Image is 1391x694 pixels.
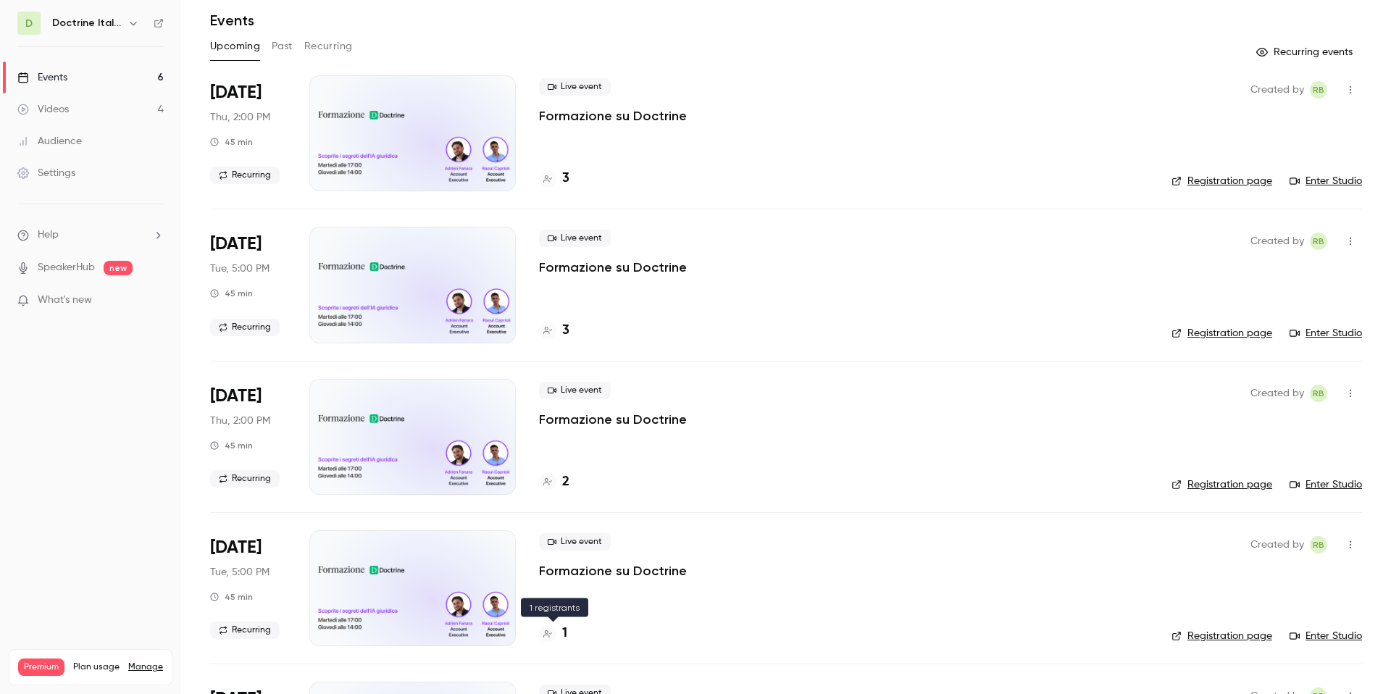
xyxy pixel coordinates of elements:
[210,288,253,299] div: 45 min
[210,262,270,276] span: Tue, 5:00 PM
[17,102,69,117] div: Videos
[1313,385,1324,402] span: RB
[210,385,262,408] span: [DATE]
[73,661,120,673] span: Plan usage
[1171,629,1272,643] a: Registration page
[562,472,569,492] h4: 2
[539,624,567,643] a: 1
[210,136,253,148] div: 45 min
[210,167,280,184] span: Recurring
[17,227,164,243] li: help-dropdown-opener
[17,70,67,85] div: Events
[38,227,59,243] span: Help
[1290,477,1362,492] a: Enter Studio
[52,16,122,30] h6: Doctrine Italia Formation Avocat
[1250,536,1304,553] span: Created by
[18,659,64,676] span: Premium
[210,530,286,646] div: Oct 7 Tue, 5:00 PM (Europe/Paris)
[562,321,569,340] h4: 3
[17,166,75,180] div: Settings
[539,411,687,428] a: Formazione su Doctrine
[210,622,280,639] span: Recurring
[38,293,92,308] span: What's new
[539,78,611,96] span: Live event
[17,134,82,149] div: Audience
[1171,477,1272,492] a: Registration page
[210,414,270,428] span: Thu, 2:00 PM
[539,382,611,399] span: Live event
[1310,233,1327,250] span: Romain Ballereau
[1171,326,1272,340] a: Registration page
[539,259,687,276] a: Formazione su Doctrine
[1171,174,1272,188] a: Registration page
[38,260,95,275] a: SpeakerHub
[1313,536,1324,553] span: RB
[1250,233,1304,250] span: Created by
[1290,174,1362,188] a: Enter Studio
[210,319,280,336] span: Recurring
[304,35,353,58] button: Recurring
[210,12,254,29] h1: Events
[210,565,270,580] span: Tue, 5:00 PM
[1290,326,1362,340] a: Enter Studio
[539,321,569,340] a: 3
[210,227,286,343] div: Sep 30 Tue, 5:00 PM (Europe/Paris)
[210,233,262,256] span: [DATE]
[25,16,33,31] span: D
[210,35,260,58] button: Upcoming
[1250,385,1304,402] span: Created by
[1310,81,1327,99] span: Romain Ballereau
[210,440,253,451] div: 45 min
[210,110,270,125] span: Thu, 2:00 PM
[562,624,567,643] h4: 1
[539,562,687,580] a: Formazione su Doctrine
[128,661,163,673] a: Manage
[539,533,611,551] span: Live event
[210,470,280,488] span: Recurring
[146,294,164,307] iframe: Noticeable Trigger
[272,35,293,58] button: Past
[539,230,611,247] span: Live event
[1310,385,1327,402] span: Romain Ballereau
[539,472,569,492] a: 2
[539,169,569,188] a: 3
[1250,41,1362,64] button: Recurring events
[562,169,569,188] h4: 3
[1313,81,1324,99] span: RB
[1310,536,1327,553] span: Romain Ballereau
[1290,629,1362,643] a: Enter Studio
[210,591,253,603] div: 45 min
[104,261,133,275] span: new
[210,536,262,559] span: [DATE]
[1250,81,1304,99] span: Created by
[539,107,687,125] a: Formazione su Doctrine
[210,379,286,495] div: Oct 2 Thu, 2:00 PM (Europe/Paris)
[210,81,262,104] span: [DATE]
[1313,233,1324,250] span: RB
[210,75,286,191] div: Sep 25 Thu, 2:00 PM (Europe/Paris)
